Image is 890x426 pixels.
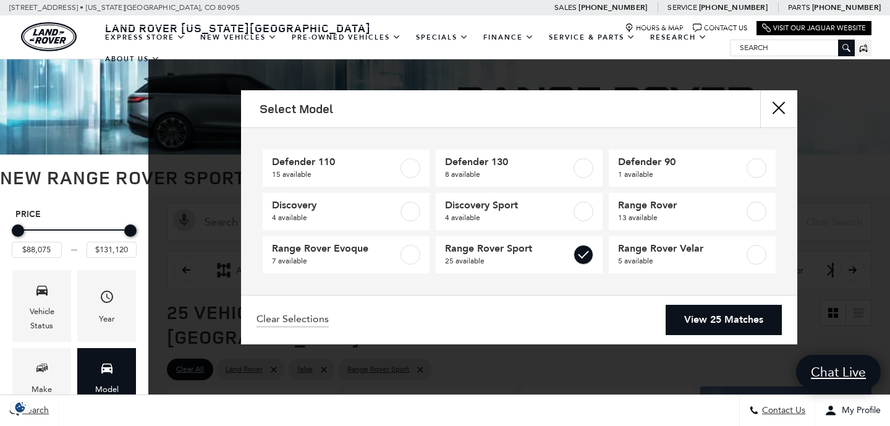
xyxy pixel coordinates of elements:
div: Make [32,383,52,396]
a: About Us [98,48,167,70]
a: Contact Us [693,23,747,33]
div: Price [12,220,137,258]
span: Sales [554,3,577,12]
span: Model [100,357,114,383]
span: Land Rover [US_STATE][GEOGRAPHIC_DATA] [105,20,371,35]
input: Search [731,40,854,55]
span: Range Rover Evoque [272,242,398,255]
div: VehicleVehicle Status [12,270,71,341]
span: 5 available [618,255,744,267]
span: Parts [788,3,810,12]
nav: Main Navigation [98,27,730,70]
button: close [760,90,797,127]
span: 13 available [618,211,744,224]
a: Range Rover Sport25 available [436,236,603,273]
span: Defender 130 [445,156,571,168]
a: Visit Our Jaguar Website [762,23,866,33]
button: Open user profile menu [815,395,890,426]
span: Year [100,286,114,312]
span: Contact Us [759,406,805,416]
span: 1 available [618,168,744,181]
input: Maximum [87,242,137,258]
span: Make [35,357,49,383]
div: MakeMake [12,348,71,406]
img: Land Rover [21,22,77,51]
span: 25 available [445,255,571,267]
h5: Price [15,209,133,220]
a: Hours & Map [625,23,684,33]
span: Service [667,3,697,12]
a: Research [643,27,714,48]
a: Range Rover Velar5 available [609,236,776,273]
a: Discovery4 available [263,193,430,230]
span: Range Rover Sport [445,242,571,255]
a: Service & Parts [541,27,643,48]
a: [PHONE_NUMBER] [699,2,768,12]
div: Minimum Price [12,224,24,237]
span: Discovery Sport [445,199,571,211]
a: Discovery Sport4 available [436,193,603,230]
span: 15 available [272,168,398,181]
a: Defender 901 available [609,150,776,187]
a: Defender 1308 available [436,150,603,187]
a: [PHONE_NUMBER] [812,2,881,12]
input: Minimum [12,242,62,258]
a: [PHONE_NUMBER] [578,2,647,12]
a: Range Rover13 available [609,193,776,230]
a: Land Rover [US_STATE][GEOGRAPHIC_DATA] [98,20,378,35]
section: Click to Open Cookie Consent Modal [6,401,35,414]
span: 7 available [272,255,398,267]
a: EXPRESS STORE [98,27,193,48]
a: land-rover [21,22,77,51]
a: Chat Live [796,355,881,389]
a: Clear Selections [256,313,329,328]
a: Specials [409,27,476,48]
span: 4 available [445,211,571,224]
a: Finance [476,27,541,48]
div: YearYear [77,270,136,341]
span: 8 available [445,168,571,181]
a: New Vehicles [193,27,284,48]
span: Discovery [272,199,398,211]
span: Vehicle [35,279,49,305]
a: Range Rover Evoque7 available [263,236,430,273]
a: [STREET_ADDRESS] • [US_STATE][GEOGRAPHIC_DATA], CO 80905 [9,3,240,12]
img: Opt-Out Icon [6,401,35,414]
span: Range Rover Velar [618,242,744,255]
span: Defender 90 [618,156,744,168]
a: View 25 Matches [666,305,782,335]
div: Maximum Price [124,224,137,237]
span: Range Rover [618,199,744,211]
span: My Profile [837,406,881,416]
a: Defender 11015 available [263,150,430,187]
div: Vehicle Status [22,305,62,332]
h2: Select Model [260,102,333,116]
span: Defender 110 [272,156,398,168]
div: Year [99,312,115,326]
span: 4 available [272,211,398,224]
div: Model [95,383,119,396]
span: Chat Live [805,364,872,380]
a: Pre-Owned Vehicles [284,27,409,48]
div: ModelModel [77,348,136,406]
